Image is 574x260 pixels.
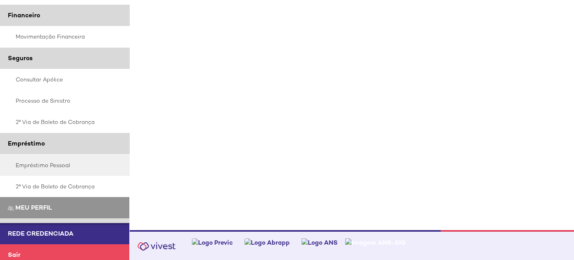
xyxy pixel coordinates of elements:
img: Logo ANS [302,238,338,247]
img: Meu perfil [8,205,14,211]
span: Empréstimo [8,139,45,148]
span: Rede Credenciada [8,229,74,238]
img: Logo Previc [192,238,233,247]
span: Financeiro [8,11,40,19]
span: Seguros [8,54,33,62]
span: Meu perfil [15,203,52,212]
img: Imagem ANS-SIG [345,238,406,247]
span: Sair [8,251,20,259]
img: Vivest [133,238,180,255]
img: Logo Abrapp [245,238,290,247]
a: Alterar Senha [12,219,129,231]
